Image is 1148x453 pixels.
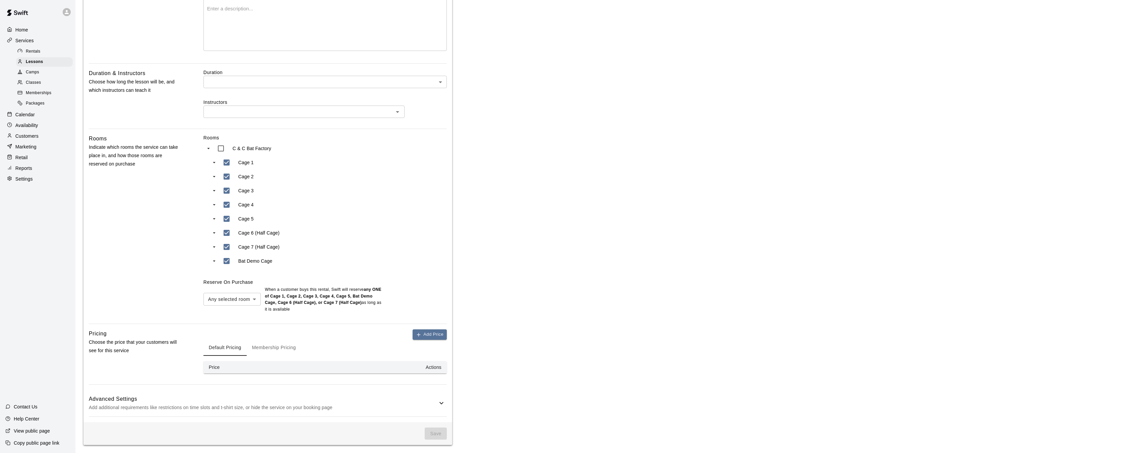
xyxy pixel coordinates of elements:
span: Rentals [26,48,41,55]
p: Settings [15,176,33,182]
p: Marketing [15,143,37,150]
label: Reserve On Purchase [203,279,253,285]
a: Customers [5,131,70,141]
p: Cage 6 (Half Cage) [238,230,280,236]
p: Services [15,37,34,44]
div: Packages [16,99,73,108]
div: Lessons [16,57,73,67]
p: Cage 2 [238,173,254,180]
p: Calendar [15,111,35,118]
p: Home [15,26,28,33]
a: Settings [5,174,70,184]
button: Default Pricing [203,340,247,356]
a: Lessons [16,57,75,67]
div: Advanced SettingsAdd additional requirements like restrictions on time slots and t-shirt size, or... [89,390,447,416]
span: Memberships [26,90,51,96]
p: C & C Bat Factory [233,145,271,152]
button: Membership Pricing [247,340,301,356]
span: Packages [26,100,45,107]
p: Cage 3 [238,187,254,194]
a: Retail [5,152,70,163]
a: Home [5,25,70,35]
label: Rooms [203,134,447,141]
a: Camps [16,67,75,78]
p: Reports [15,165,32,172]
p: Cage 7 (Half Cage) [238,244,280,250]
p: Add additional requirements like restrictions on time slots and t-shirt size, or hide the service... [89,403,437,412]
p: Availability [15,122,38,129]
a: Reports [5,163,70,173]
h6: Pricing [89,329,107,338]
div: Rentals [16,47,73,56]
p: Choose the price that your customers will see for this service [89,338,182,355]
th: Actions [270,361,447,374]
button: Open [393,107,402,117]
p: Customers [15,133,39,139]
a: Marketing [5,142,70,152]
span: Lessons [26,59,43,65]
ul: swift facility view [203,141,338,268]
p: Bat Demo Cage [238,258,273,264]
a: Packages [16,99,75,109]
p: Help Center [14,415,39,422]
label: Instructors [203,99,447,106]
h6: Rooms [89,134,107,143]
button: Add Price [413,329,447,340]
p: Retail [15,154,28,161]
p: Copy public page link [14,440,59,446]
a: Services [5,36,70,46]
span: Camps [26,69,39,76]
label: Duration [203,69,447,76]
div: Classes [16,78,73,87]
span: Classes [26,79,41,86]
p: Indicate which rooms the service can take place in, and how those rooms are reserved on purchase [89,143,182,169]
th: Price [203,361,270,374]
div: Any selected room [203,293,261,305]
h6: Advanced Settings [89,395,437,403]
p: Contact Us [14,403,38,410]
b: any ONE of Cage 1, Cage 2, Cage 3, Cage 4, Cage 5, Bat Demo Cage, Cage 6 (Half Cage), or Cage 7 (... [265,287,381,305]
a: Availability [5,120,70,130]
div: Camps [16,68,73,77]
a: Calendar [5,110,70,120]
a: Classes [16,78,75,88]
p: Cage 4 [238,201,254,208]
p: View public page [14,428,50,434]
p: When a customer buys this rental , Swift will reserve as long as it is available [265,286,382,313]
p: Cage 5 [238,215,254,222]
p: Cage 1 [238,159,254,166]
a: Rentals [16,46,75,57]
div: Memberships [16,88,73,98]
p: Choose how long the lesson will be, and which instructors can teach it [89,78,182,94]
h6: Duration & Instructors [89,69,145,78]
a: Memberships [16,88,75,99]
